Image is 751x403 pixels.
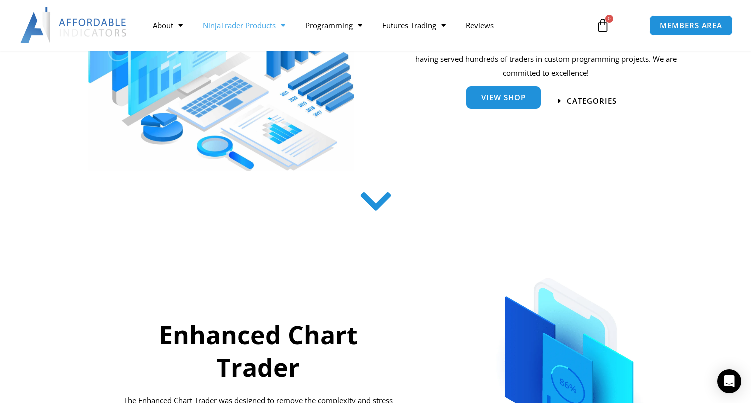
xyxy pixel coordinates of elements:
[372,14,456,37] a: Futures Trading
[649,15,733,36] a: MEMBERS AREA
[717,369,741,393] div: Open Intercom Messenger
[605,15,613,23] span: 0
[295,14,372,37] a: Programming
[456,14,504,37] a: Reviews
[567,97,617,105] span: categories
[581,11,625,40] a: 0
[193,14,295,37] a: NinjaTrader Products
[558,97,617,105] a: categories
[660,22,722,29] span: MEMBERS AREA
[20,7,128,43] img: LogoAI | Affordable Indicators – NinjaTrader
[117,319,400,384] h2: Enhanced Chart Trader
[481,94,526,101] span: View Shop
[408,38,684,80] p: All products are specifically designed based on our day trading experience and having served hund...
[143,14,586,37] nav: Menu
[143,14,193,37] a: About
[466,86,541,109] a: View Shop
